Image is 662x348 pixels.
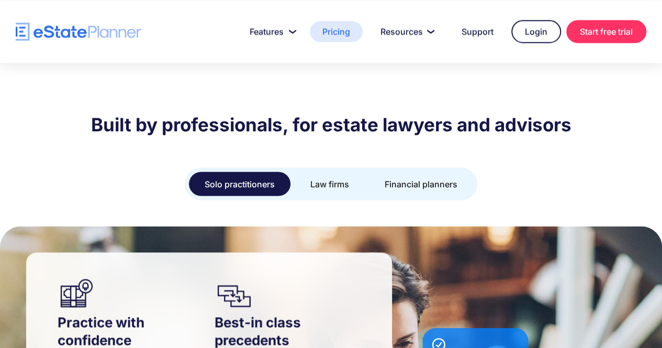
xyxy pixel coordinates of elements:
[16,113,646,136] h2: Built by professionals, for estate lawyers and advisors
[205,176,275,191] div: Solo practitioners
[215,278,345,308] img: icon of estate templates
[4,15,163,96] iframe: profile
[511,20,561,43] a: Login
[310,176,349,191] div: Law firms
[566,20,646,43] a: Start free trial
[310,21,363,42] a: Pricing
[58,278,188,308] img: an estate lawyer confident while drafting wills for their clients
[368,21,444,42] a: Resources
[16,23,141,41] a: home
[385,176,457,191] div: Financial planners
[237,21,305,42] a: Features
[449,21,506,42] a: Support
